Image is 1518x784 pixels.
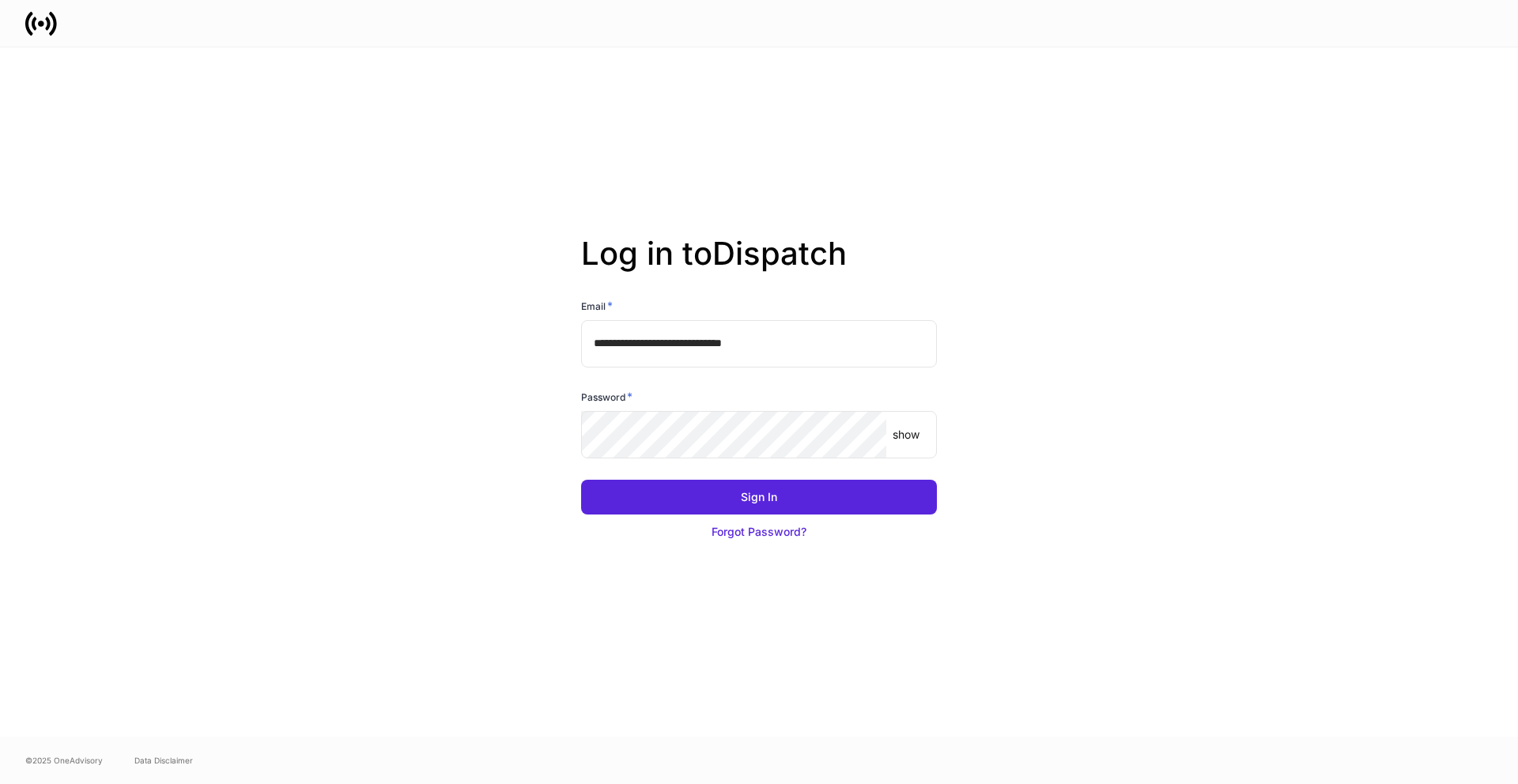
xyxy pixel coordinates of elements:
[581,298,613,314] h6: Email
[581,389,632,405] h6: Password
[581,514,937,549] button: Forgot Password?
[893,427,919,443] p: show
[712,524,806,540] div: Forgot Password?
[25,754,103,767] span: © 2025 OneAdvisory
[741,489,777,505] div: Sign In
[581,235,937,298] h2: Log in to Dispatch
[134,754,193,767] a: Data Disclaimer
[581,480,937,514] button: Sign In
